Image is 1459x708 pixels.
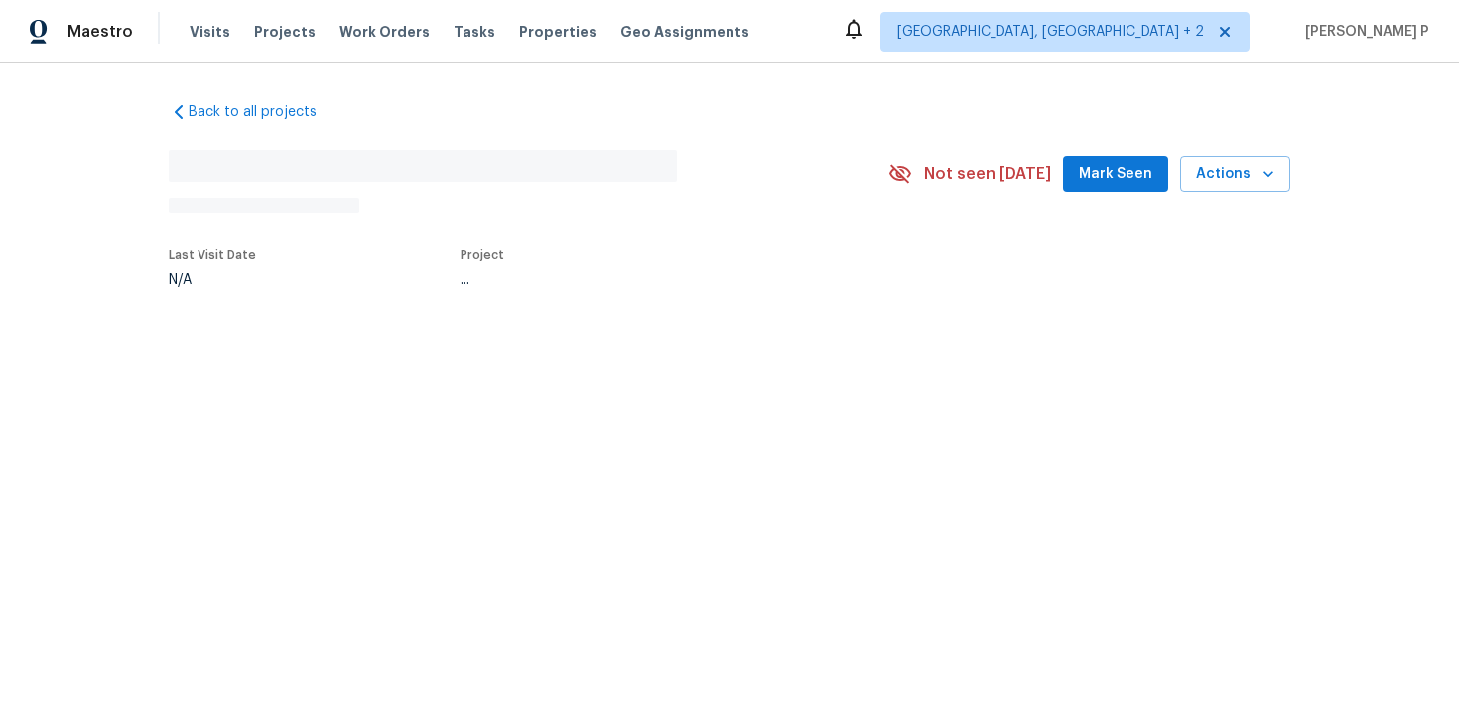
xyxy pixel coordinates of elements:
[519,22,597,42] span: Properties
[67,22,133,42] span: Maestro
[1063,156,1168,193] button: Mark Seen
[254,22,316,42] span: Projects
[339,22,430,42] span: Work Orders
[924,164,1051,184] span: Not seen [DATE]
[1079,162,1152,187] span: Mark Seen
[1196,162,1274,187] span: Actions
[454,25,495,39] span: Tasks
[620,22,749,42] span: Geo Assignments
[1180,156,1290,193] button: Actions
[169,273,256,287] div: N/A
[190,22,230,42] span: Visits
[897,22,1204,42] span: [GEOGRAPHIC_DATA], [GEOGRAPHIC_DATA] + 2
[169,249,256,261] span: Last Visit Date
[461,249,504,261] span: Project
[1297,22,1429,42] span: [PERSON_NAME] P
[461,273,842,287] div: ...
[169,102,359,122] a: Back to all projects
